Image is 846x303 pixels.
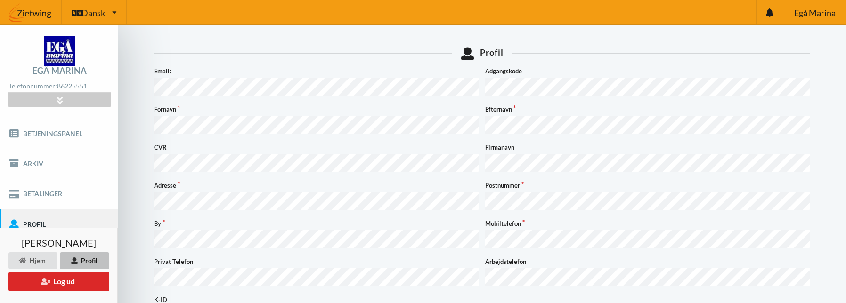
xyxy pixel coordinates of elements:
[44,36,75,66] img: logo
[8,272,109,291] button: Log ud
[794,8,836,17] span: Egå Marina
[154,66,479,76] label: Email:
[154,257,479,266] label: Privat Telefon
[22,238,96,247] span: [PERSON_NAME]
[154,143,479,152] label: CVR
[485,66,810,76] label: Adgangskode
[33,66,87,75] div: Egå Marina
[81,8,105,17] span: Dansk
[154,104,479,114] label: Fornavn
[60,252,109,269] div: Profil
[485,143,810,152] label: Firmanavn
[154,219,479,228] label: By
[485,257,810,266] label: Arbejdstelefon
[485,219,810,228] label: Mobiltelefon
[154,181,479,190] label: Adresse
[8,252,57,269] div: Hjem
[485,104,810,114] label: Efternavn
[154,47,810,60] div: Profil
[8,80,110,93] div: Telefonnummer:
[485,181,810,190] label: Postnummer
[57,82,87,90] strong: 86225551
